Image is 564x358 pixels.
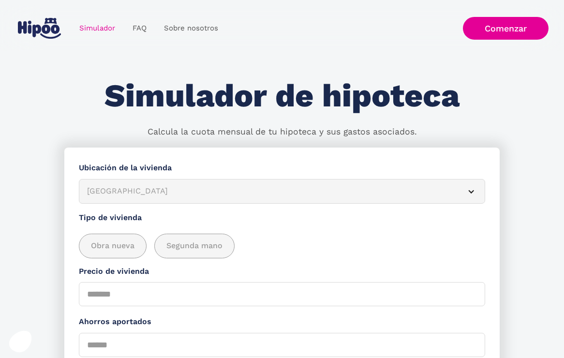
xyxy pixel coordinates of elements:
[71,19,124,38] a: Simulador
[463,17,549,40] a: Comenzar
[79,162,485,174] label: Ubicación de la vivienda
[104,78,460,114] h1: Simulador de hipoteca
[91,240,134,252] span: Obra nueva
[124,19,155,38] a: FAQ
[79,234,485,258] div: add_description_here
[79,212,485,224] label: Tipo de vivienda
[166,240,223,252] span: Segunda mano
[148,126,417,138] p: Calcula la cuota mensual de tu hipoteca y sus gastos asociados.
[87,185,454,197] div: [GEOGRAPHIC_DATA]
[79,266,485,278] label: Precio de vivienda
[155,19,227,38] a: Sobre nosotros
[79,179,485,204] article: [GEOGRAPHIC_DATA]
[79,316,485,328] label: Ahorros aportados
[15,14,63,43] a: home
